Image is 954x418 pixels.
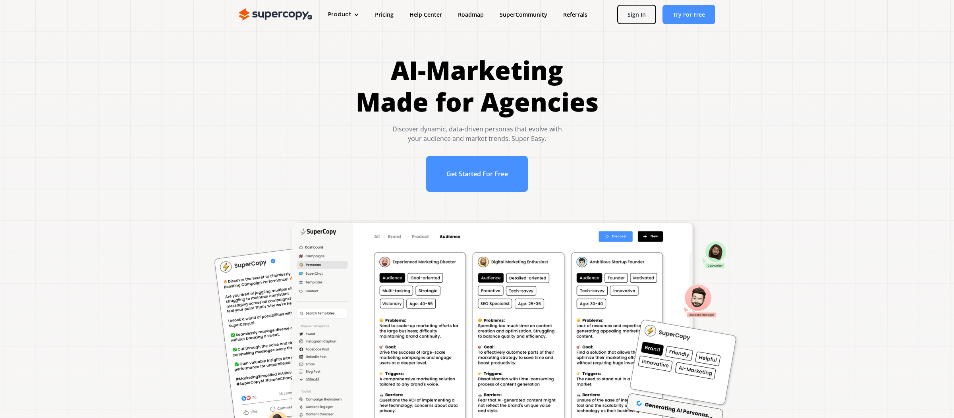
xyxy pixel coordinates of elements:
h1: AI-Marketing Made for Agencies [356,54,599,118]
a: Referrals [555,7,595,22]
a: SuperCommunity [492,7,555,22]
a: Get Started For Free [426,156,528,192]
a: Pricing [367,7,402,22]
a: Roadmap [450,7,492,22]
a: Sign In [617,5,656,24]
div: Discover dynamic, data-driven personas that evolve with your audience and market trends. Super Easy. [356,124,599,143]
a: Help Center [402,7,450,22]
div: Product [328,10,351,19]
a: Try For Free [662,5,715,24]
